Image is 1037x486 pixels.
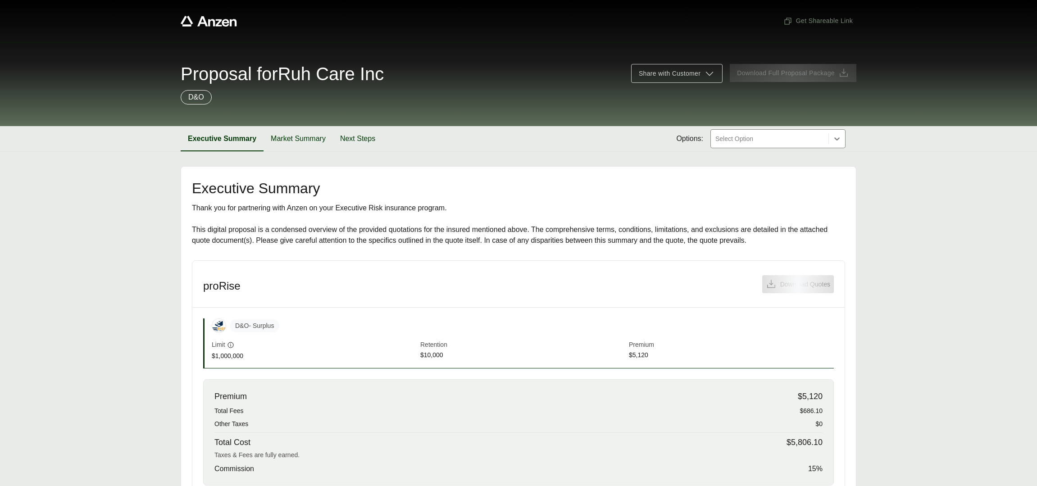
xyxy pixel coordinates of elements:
button: Market Summary [264,126,333,151]
span: Options: [676,133,703,144]
span: Premium [214,391,247,403]
div: Thank you for partnering with Anzen on your Executive Risk insurance program. This digital propos... [192,203,845,246]
span: Proposal for Ruh Care Inc [181,65,384,83]
span: $5,120 [798,391,823,403]
span: Total Fees [214,406,244,416]
span: Download Full Proposal Package [737,68,835,78]
p: D&O [188,92,204,103]
span: Retention [420,340,625,350]
h3: proRise [203,279,241,293]
button: Next Steps [333,126,382,151]
span: 15 % [808,463,823,474]
span: Get Shareable Link [783,16,853,26]
span: $1,000,000 [212,351,417,361]
span: Share with Customer [639,69,700,78]
span: $0 [815,419,823,429]
a: Anzen website [181,16,237,27]
span: $5,806.10 [787,436,823,449]
span: $10,000 [420,350,625,361]
span: Limit [212,340,225,350]
span: $686.10 [800,406,823,416]
span: D&O - Surplus [230,319,279,332]
img: proRise Insurance Services LLC [212,319,226,332]
span: Other Taxes [214,419,248,429]
div: Taxes & Fees are fully earned. [214,450,823,460]
span: $5,120 [629,350,834,361]
button: Share with Customer [631,64,723,83]
button: Get Shareable Link [780,13,856,29]
button: Executive Summary [181,126,264,151]
span: Premium [629,340,834,350]
span: Commission [214,463,254,474]
span: Total Cost [214,436,250,449]
h2: Executive Summary [192,181,845,195]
